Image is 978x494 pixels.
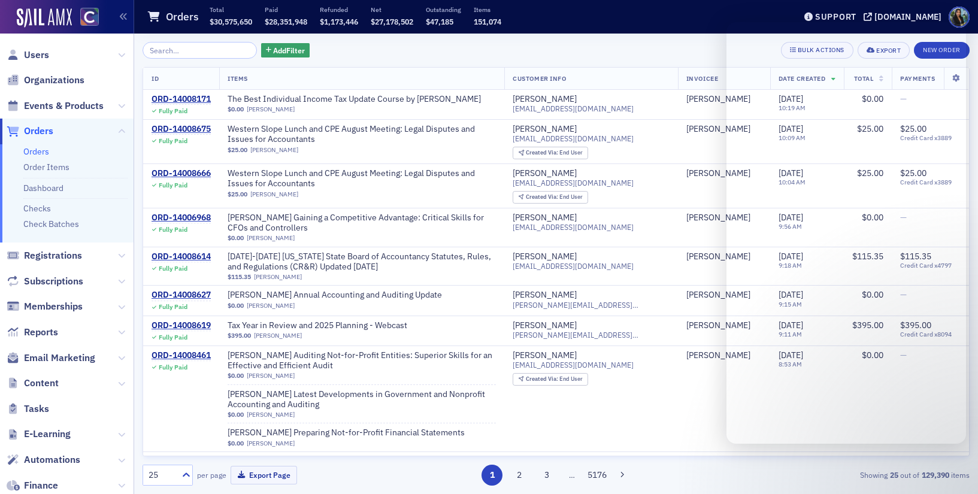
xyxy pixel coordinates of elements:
[513,213,577,223] a: [PERSON_NAME]
[228,440,244,447] span: $0.00
[228,332,251,340] span: $395.00
[371,17,413,26] span: $27,178,502
[228,190,247,198] span: $25.00
[564,469,580,480] span: …
[24,99,104,113] span: Events & Products
[152,290,211,301] a: ORD-14008627
[686,94,762,105] span: Alan Bennett
[7,74,84,87] a: Organizations
[513,350,577,361] a: [PERSON_NAME]
[371,5,413,14] p: Net
[152,213,211,223] a: ORD-14006968
[513,168,577,179] a: [PERSON_NAME]
[152,168,211,179] a: ORD-14008666
[513,178,634,187] span: [EMAIL_ADDRESS][DOMAIN_NAME]
[152,251,211,262] a: ORD-14008614
[23,219,79,229] a: Check Batches
[24,249,82,262] span: Registrations
[509,465,530,486] button: 2
[24,479,58,492] span: Finance
[686,320,762,331] span: Carol Keil
[526,194,583,201] div: End User
[210,17,252,26] span: $30,575,650
[686,94,750,105] a: [PERSON_NAME]
[526,150,583,156] div: End User
[686,290,750,301] a: [PERSON_NAME]
[23,203,51,214] a: Checks
[231,466,297,484] button: Export Page
[24,300,83,313] span: Memberships
[24,275,83,288] span: Subscriptions
[513,94,577,105] div: [PERSON_NAME]
[949,7,970,28] span: Profile
[686,74,718,83] span: Invoicee
[24,125,53,138] span: Orders
[159,363,187,371] div: Fully Paid
[228,124,496,145] a: Western Slope Lunch and CPE August Meeting: Legal Disputes and Issues for Accountants
[265,5,307,14] p: Paid
[24,74,84,87] span: Organizations
[247,234,295,242] a: [PERSON_NAME]
[686,350,762,361] span: Kaylie Rossi
[937,453,966,482] iframe: Intercom live chat
[7,275,83,288] a: Subscriptions
[7,249,82,262] a: Registrations
[228,411,244,419] span: $0.00
[513,290,577,301] a: [PERSON_NAME]
[320,17,358,26] span: $1,173,446
[152,124,211,135] div: ORD-14008675
[24,326,58,339] span: Reports
[228,273,251,281] span: $115.35
[24,453,80,466] span: Automations
[250,146,298,154] a: [PERSON_NAME]
[250,190,298,198] a: [PERSON_NAME]
[143,42,257,59] input: Search…
[228,105,244,113] span: $0.00
[228,251,496,272] span: 2024-2025 Colorado State Board of Accountancy Statutes, Rules, and Regulations (CR&R) Updated Feb...
[228,94,481,105] span: The Best Individual Income Tax Update Course by Surgent
[513,373,588,386] div: Created Via: End User
[159,107,187,115] div: Fully Paid
[228,428,465,438] span: Surgent's Preparing Not-for-Profit Financial Statements
[686,251,750,262] a: [PERSON_NAME]
[159,226,187,234] div: Fully Paid
[228,94,481,105] a: The Best Individual Income Tax Update Course by [PERSON_NAME]
[815,11,856,22] div: Support
[526,148,559,156] span: Created Via :
[265,17,307,26] span: $28,351,948
[247,302,295,310] a: [PERSON_NAME]
[149,469,175,481] div: 25
[24,377,59,390] span: Content
[7,351,95,365] a: Email Marketing
[228,74,248,83] span: Items
[166,10,199,24] h1: Orders
[159,181,187,189] div: Fully Paid
[228,389,496,410] a: [PERSON_NAME] Latest Developments in Government and Nonprofit Accounting and Auditing
[7,453,80,466] a: Automations
[513,134,634,143] span: [EMAIL_ADDRESS][DOMAIN_NAME]
[513,74,566,83] span: Customer Info
[426,17,453,26] span: $47,185
[686,168,750,179] a: [PERSON_NAME]
[152,320,211,331] a: ORD-14008619
[536,465,557,486] button: 3
[686,350,750,361] a: [PERSON_NAME]
[919,469,951,480] strong: 129,390
[228,320,407,331] a: Tax Year in Review and 2025 Planning - Webcast
[159,265,187,272] div: Fully Paid
[7,326,58,339] a: Reports
[526,375,559,383] span: Created Via :
[17,8,72,28] img: SailAMX
[686,213,750,223] div: [PERSON_NAME]
[686,251,762,262] span: Joshua Frederickson
[526,376,583,383] div: End User
[152,94,211,105] div: ORD-14008171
